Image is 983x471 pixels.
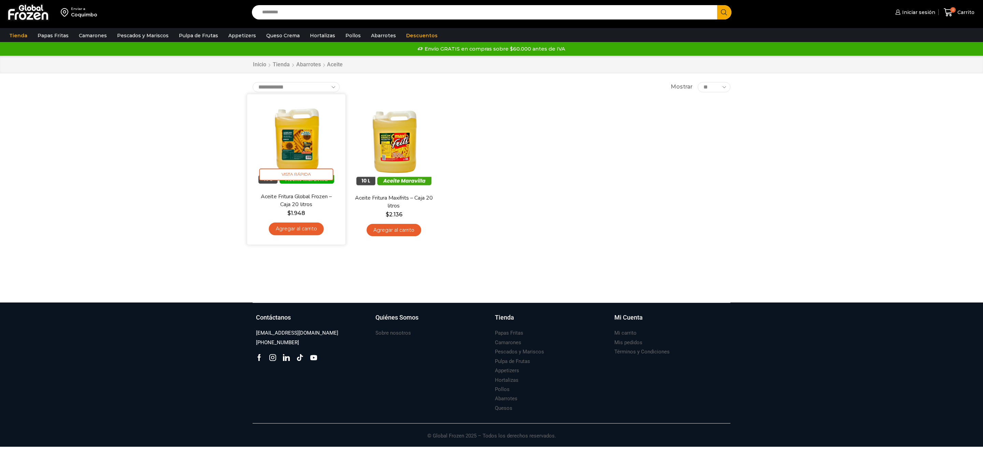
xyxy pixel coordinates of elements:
a: Mi carrito [614,328,637,338]
a: Mis pedidos [614,338,642,347]
a: Descuentos [403,29,441,42]
a: Appetizers [225,29,259,42]
h3: [EMAIL_ADDRESS][DOMAIN_NAME] [256,329,338,337]
a: 0 Carrito [942,4,976,21]
img: address-field-icon.svg [61,6,71,18]
h3: Sobre nosotros [375,329,411,337]
h3: Pollos [495,386,510,393]
bdi: 1.948 [287,210,305,216]
a: Pescados y Mariscos [114,29,172,42]
a: Mi Cuenta [614,313,727,329]
p: © Global Frozen 2025 – Todos los derechos reservados. [253,423,730,440]
h3: Quiénes Somos [375,313,418,322]
span: 0 [950,7,956,13]
a: Hortalizas [307,29,339,42]
h3: [PHONE_NUMBER] [256,339,299,346]
h3: Papas Fritas [495,329,523,337]
a: Tienda [272,61,290,69]
a: Iniciar sesión [894,5,935,19]
a: Abarrotes [368,29,399,42]
a: Contáctanos [256,313,369,329]
a: Quiénes Somos [375,313,488,329]
div: Coquimbo [71,11,97,18]
a: Pollos [342,29,364,42]
span: Vista Rápida [259,169,333,180]
a: Pescados y Mariscos [495,347,544,356]
a: Abarrotes [296,61,321,69]
h3: Quesos [495,405,512,412]
h3: Hortalizas [495,377,518,384]
span: Iniciar sesión [900,9,935,16]
h3: Mi carrito [614,329,637,337]
h3: Pescados y Mariscos [495,348,544,355]
h3: Abarrotes [495,395,517,402]
div: Enviar a [71,6,97,11]
h3: Mis pedidos [614,339,642,346]
h3: Tienda [495,313,514,322]
span: $ [287,210,291,216]
a: Tienda [495,313,608,329]
h3: Mi Cuenta [614,313,643,322]
a: Camarones [75,29,110,42]
a: Papas Fritas [495,328,523,338]
h1: Aceite [327,61,343,68]
a: Pollos [495,385,510,394]
nav: Breadcrumb [253,61,343,69]
a: Tienda [6,29,31,42]
a: Agregar al carrito: “Aceite Fritura Global Frozen – Caja 20 litros” [269,223,324,235]
a: Camarones [495,338,521,347]
h3: Pulpa de Frutas [495,358,530,365]
a: Agregar al carrito: “Aceite Fritura Maxifrits - Caja 20 litros” [367,224,421,237]
a: Papas Fritas [34,29,72,42]
span: $ [386,211,389,218]
a: Abarrotes [495,394,517,403]
a: Inicio [253,61,267,69]
button: Search button [717,5,731,19]
span: Vista Rápida [357,172,430,184]
h3: Camarones [495,339,521,346]
span: Mostrar [671,83,693,91]
h3: Contáctanos [256,313,291,322]
a: Términos y Condiciones [614,347,670,356]
h3: Appetizers [495,367,519,374]
a: Appetizers [495,366,519,375]
a: Pulpa de Frutas [175,29,222,42]
a: Sobre nosotros [375,328,411,338]
a: Quesos [495,404,512,413]
a: Hortalizas [495,376,518,385]
select: Pedido de la tienda [253,82,340,92]
bdi: 2.136 [386,211,402,218]
a: Queso Crema [263,29,303,42]
a: Aceite Fritura Maxifrits – Caja 20 litros [355,194,433,210]
a: Pulpa de Frutas [495,357,530,366]
a: [EMAIL_ADDRESS][DOMAIN_NAME] [256,328,338,338]
a: [PHONE_NUMBER] [256,338,299,347]
h3: Términos y Condiciones [614,348,670,355]
a: Aceite Fritura Global Frozen – Caja 20 litros [257,192,336,208]
span: Carrito [956,9,974,16]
